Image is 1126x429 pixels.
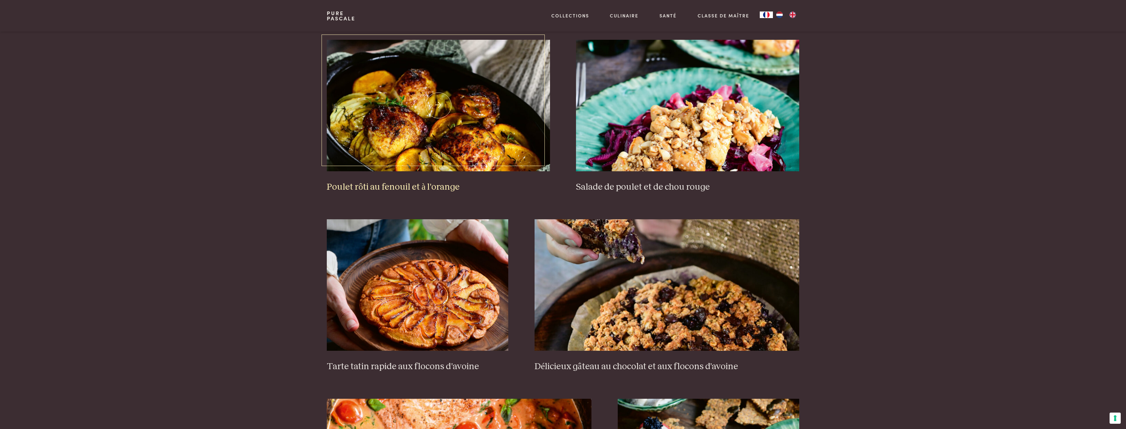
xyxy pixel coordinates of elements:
img: Salade de poulet et de chou rouge [576,40,799,171]
h3: Poulet rôti au fenouil et à l'orange [327,181,550,193]
a: FR [760,12,773,18]
aside: Language selected: Français [760,12,799,18]
h3: Salade de poulet et de chou rouge [576,181,799,193]
a: Collections [551,12,589,19]
a: NL [773,12,786,18]
button: Vos préférences en matière de consentement pour les technologies de suivi [1110,413,1121,424]
ul: Language list [773,12,799,18]
a: Poulet rôti au fenouil et à l'orange Poulet rôti au fenouil et à l'orange [327,40,550,193]
a: PurePascale [327,11,355,21]
a: Délicieux gâteau au chocolat et aux flocons d'avoine Délicieux gâteau au chocolat et aux flocons ... [535,219,799,372]
a: EN [786,12,799,18]
a: Culinaire [610,12,638,19]
a: Tarte tatin rapide aux flocons d'avoine Tarte tatin rapide aux flocons d'avoine [327,219,508,372]
h3: Tarte tatin rapide aux flocons d'avoine [327,361,508,372]
a: Classe de maître [698,12,749,19]
a: Santé [659,12,677,19]
h3: Délicieux gâteau au chocolat et aux flocons d'avoine [535,361,799,372]
a: Salade de poulet et de chou rouge Salade de poulet et de chou rouge [576,40,799,193]
img: Poulet rôti au fenouil et à l'orange [327,40,550,171]
img: Délicieux gâteau au chocolat et aux flocons d'avoine [535,219,799,351]
div: Language [760,12,773,18]
img: Tarte tatin rapide aux flocons d'avoine [327,219,508,351]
